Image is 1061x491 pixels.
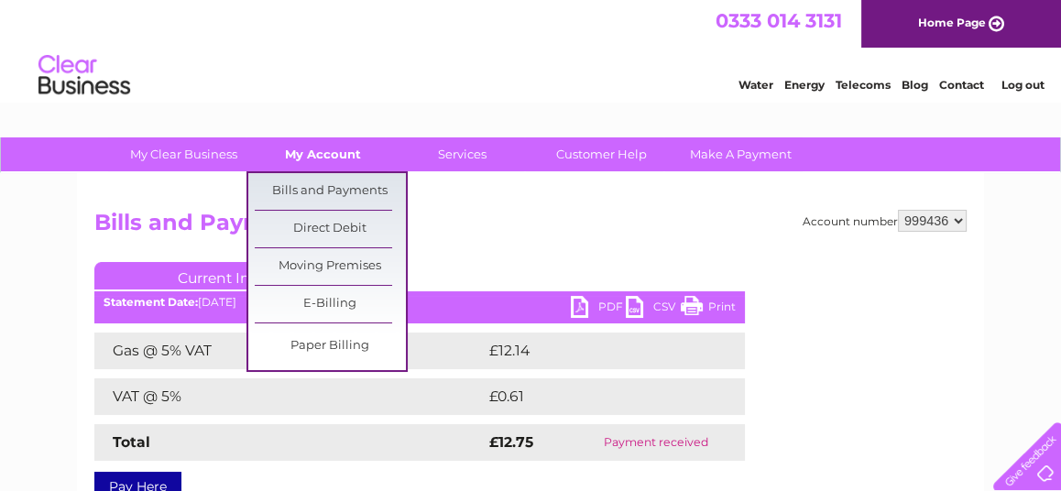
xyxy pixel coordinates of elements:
[665,137,816,171] a: Make A Payment
[485,378,700,415] td: £0.61
[571,296,626,322] a: PDF
[803,210,967,232] div: Account number
[784,78,825,92] a: Energy
[255,286,406,322] a: E-Billing
[681,296,736,322] a: Print
[94,296,745,309] div: [DATE]
[902,78,928,92] a: Blog
[255,173,406,210] a: Bills and Payments
[939,78,984,92] a: Contact
[738,78,773,92] a: Water
[526,137,677,171] a: Customer Help
[108,137,259,171] a: My Clear Business
[387,137,538,171] a: Services
[113,433,150,451] strong: Total
[489,433,533,451] strong: £12.75
[104,295,198,309] b: Statement Date:
[485,333,705,369] td: £12.14
[99,10,965,89] div: Clear Business is a trading name of Verastar Limited (registered in [GEOGRAPHIC_DATA] No. 3667643...
[247,137,399,171] a: My Account
[716,9,842,32] a: 0333 014 3131
[255,211,406,247] a: Direct Debit
[94,333,485,369] td: Gas @ 5% VAT
[836,78,891,92] a: Telecoms
[94,262,369,289] a: Current Invoice
[568,424,746,461] td: Payment received
[626,296,681,322] a: CSV
[1001,78,1044,92] a: Log out
[94,210,967,245] h2: Bills and Payments
[94,378,485,415] td: VAT @ 5%
[255,328,406,365] a: Paper Billing
[255,248,406,285] a: Moving Premises
[38,48,131,104] img: logo.png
